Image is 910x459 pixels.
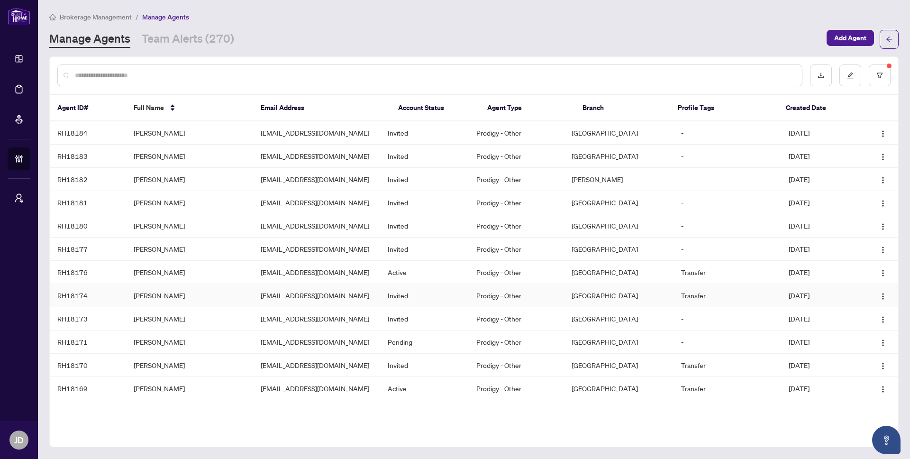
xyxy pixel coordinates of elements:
[253,261,380,284] td: [EMAIL_ADDRESS][DOMAIN_NAME]
[781,121,857,145] td: [DATE]
[872,426,901,454] button: Open asap
[380,238,469,261] td: Invited
[879,223,887,230] img: Logo
[575,95,670,121] th: Branch
[673,400,782,423] td: Transfer
[469,191,564,214] td: Prodigy - Other
[781,400,857,423] td: [DATE]
[564,145,673,168] td: [GEOGRAPHIC_DATA]
[126,354,253,377] td: [PERSON_NAME]
[126,307,253,330] td: [PERSON_NAME]
[875,195,891,210] button: Logo
[469,214,564,238] td: Prodigy - Other
[469,284,564,307] td: Prodigy - Other
[126,377,253,400] td: [PERSON_NAME]
[60,13,132,21] span: Brokerage Management
[469,238,564,261] td: Prodigy - Other
[670,95,778,121] th: Profile Tags
[253,377,380,400] td: [EMAIL_ADDRESS][DOMAIN_NAME]
[673,121,782,145] td: -
[50,284,126,307] td: RH18174
[391,95,480,121] th: Account Status
[380,400,469,423] td: Active
[879,339,887,347] img: Logo
[673,284,782,307] td: Transfer
[879,130,887,138] img: Logo
[781,377,857,400] td: [DATE]
[126,238,253,261] td: [PERSON_NAME]
[781,238,857,261] td: [DATE]
[253,95,391,121] th: Email Address
[673,261,782,284] td: Transfer
[126,95,253,121] th: Full Name
[781,168,857,191] td: [DATE]
[469,354,564,377] td: Prodigy - Other
[879,200,887,207] img: Logo
[875,125,891,140] button: Logo
[564,214,673,238] td: [GEOGRAPHIC_DATA]
[875,334,891,349] button: Logo
[778,95,855,121] th: Created Date
[564,284,673,307] td: [GEOGRAPHIC_DATA]
[136,11,138,22] li: /
[875,381,891,396] button: Logo
[50,377,126,400] td: RH18169
[879,362,887,370] img: Logo
[469,400,564,423] td: Prodigy - Other
[781,145,857,168] td: [DATE]
[673,354,782,377] td: Transfer
[126,330,253,354] td: [PERSON_NAME]
[126,214,253,238] td: [PERSON_NAME]
[886,36,892,43] span: arrow-left
[673,214,782,238] td: -
[781,191,857,214] td: [DATE]
[564,261,673,284] td: [GEOGRAPHIC_DATA]
[673,377,782,400] td: Transfer
[49,31,130,48] a: Manage Agents
[380,284,469,307] td: Invited
[469,145,564,168] td: Prodigy - Other
[839,64,861,86] button: edit
[50,354,126,377] td: RH18170
[134,102,164,113] span: Full Name
[14,433,24,447] span: JD
[869,64,891,86] button: filter
[50,95,126,121] th: Agent ID#
[875,241,891,257] button: Logo
[380,121,469,145] td: Invited
[126,261,253,284] td: [PERSON_NAME]
[879,153,887,161] img: Logo
[380,145,469,168] td: Invited
[564,238,673,261] td: [GEOGRAPHIC_DATA]
[879,176,887,184] img: Logo
[564,377,673,400] td: [GEOGRAPHIC_DATA]
[469,121,564,145] td: Prodigy - Other
[480,95,575,121] th: Agent Type
[50,330,126,354] td: RH18171
[564,121,673,145] td: [GEOGRAPHIC_DATA]
[879,316,887,323] img: Logo
[781,330,857,354] td: [DATE]
[673,330,782,354] td: -
[781,284,857,307] td: [DATE]
[781,354,857,377] td: [DATE]
[126,191,253,214] td: [PERSON_NAME]
[673,145,782,168] td: -
[142,31,234,48] a: Team Alerts (270)
[818,72,824,79] span: download
[875,172,891,187] button: Logo
[564,354,673,377] td: [GEOGRAPHIC_DATA]
[142,13,189,21] span: Manage Agents
[875,404,891,419] button: Logo
[50,400,126,423] td: RH18168
[564,400,673,423] td: [GEOGRAPHIC_DATA]
[875,265,891,280] button: Logo
[50,214,126,238] td: RH18180
[469,261,564,284] td: Prodigy - Other
[875,148,891,164] button: Logo
[673,307,782,330] td: -
[380,261,469,284] td: Active
[673,168,782,191] td: -
[380,354,469,377] td: Invited
[875,358,891,373] button: Logo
